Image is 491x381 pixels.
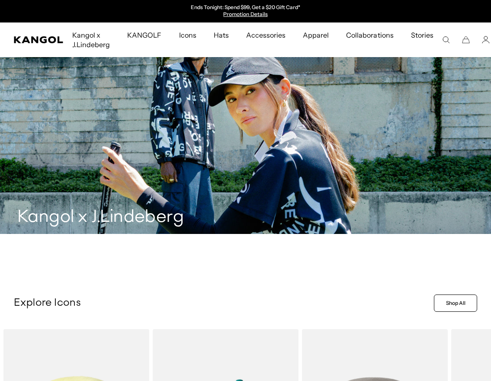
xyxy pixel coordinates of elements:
[214,22,229,48] span: Hats
[223,11,267,17] a: Promotion Details
[127,22,161,48] span: KANGOLF
[346,22,393,48] span: Collaborations
[64,22,119,57] a: Kangol x J.Lindeberg
[17,208,184,227] h3: Kangol x J.Lindeberg
[14,36,64,43] a: Kangol
[179,22,196,48] span: Icons
[303,22,329,48] span: Apparel
[14,297,430,310] p: Explore Icons
[402,22,442,57] a: Stories
[157,4,335,18] slideshow-component: Announcement bar
[434,295,477,312] a: Shop All
[119,22,170,48] a: KANGOLF
[294,22,337,48] a: Apparel
[237,22,294,48] a: Accessories
[170,22,205,48] a: Icons
[205,22,237,48] a: Hats
[157,4,335,18] div: 1 of 2
[191,4,300,11] p: Ends Tonight: Spend $99, Get a $20 Gift Card*
[157,4,335,18] div: Announcement
[72,22,110,57] span: Kangol x J.Lindeberg
[442,36,450,44] summary: Search here
[411,22,433,57] span: Stories
[246,22,286,48] span: Accessories
[337,22,402,48] a: Collaborations
[462,36,470,44] button: Cart
[482,36,490,44] a: Account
